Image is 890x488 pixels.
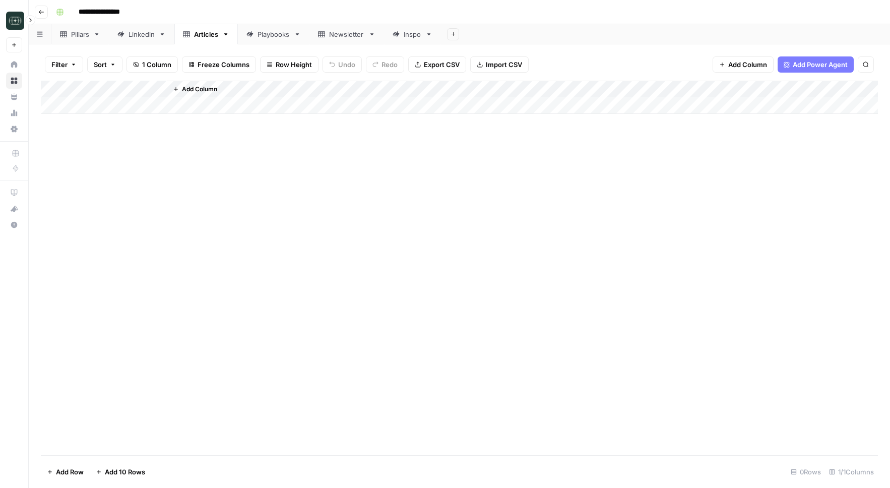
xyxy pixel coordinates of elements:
span: Filter [51,59,68,70]
button: Freeze Columns [182,56,256,73]
div: Linkedin [129,29,155,39]
div: Articles [194,29,218,39]
a: Your Data [6,89,22,105]
a: Home [6,56,22,73]
a: Newsletter [309,24,384,44]
span: Add Power Agent [793,59,848,70]
span: Add Column [182,85,217,94]
a: Articles [174,24,238,44]
button: Export CSV [408,56,466,73]
button: Row Height [260,56,319,73]
span: Undo [338,59,355,70]
a: AirOps Academy [6,185,22,201]
button: Help + Support [6,217,22,233]
span: Redo [382,59,398,70]
span: Add 10 Rows [105,467,145,477]
div: Pillars [71,29,89,39]
a: Playbooks [238,24,309,44]
button: Filter [45,56,83,73]
button: Add Column [169,83,221,96]
a: Linkedin [109,24,174,44]
div: Playbooks [258,29,290,39]
button: Redo [366,56,404,73]
button: Workspace: Catalyst [6,8,22,33]
button: Add Row [41,464,90,480]
button: Undo [323,56,362,73]
div: 1/1 Columns [825,464,878,480]
button: What's new? [6,201,22,217]
span: Freeze Columns [198,59,249,70]
div: Inspo [404,29,421,39]
div: What's new? [7,201,22,216]
div: 0 Rows [787,464,825,480]
span: Sort [94,59,107,70]
span: 1 Column [142,59,171,70]
a: Pillars [51,24,109,44]
button: Import CSV [470,56,529,73]
img: Catalyst Logo [6,12,24,30]
button: 1 Column [126,56,178,73]
button: Add 10 Rows [90,464,151,480]
span: Add Row [56,467,84,477]
a: Settings [6,121,22,137]
a: Inspo [384,24,441,44]
button: Add Column [713,56,774,73]
span: Export CSV [424,59,460,70]
button: Sort [87,56,122,73]
div: Newsletter [329,29,364,39]
span: Import CSV [486,59,522,70]
span: Add Column [728,59,767,70]
button: Add Power Agent [778,56,854,73]
span: Row Height [276,59,312,70]
a: Browse [6,73,22,89]
a: Usage [6,105,22,121]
